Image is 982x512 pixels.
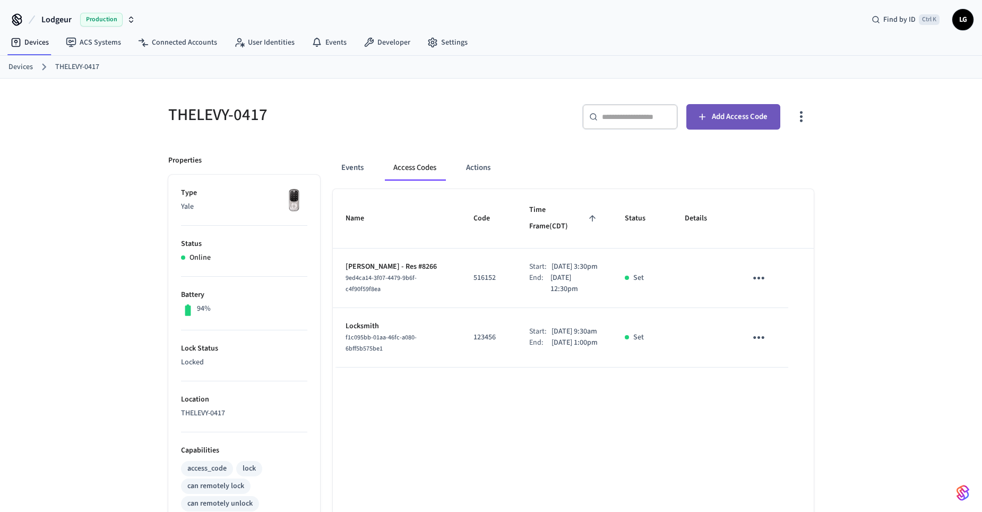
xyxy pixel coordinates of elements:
[8,62,33,73] a: Devices
[187,481,244,492] div: can remotely lock
[181,187,307,199] p: Type
[181,445,307,456] p: Capabilities
[333,155,814,181] div: ant example
[552,326,597,337] p: [DATE] 9:30am
[529,202,599,235] span: Time Frame(CDT)
[181,408,307,419] p: THELEVY-0417
[181,238,307,250] p: Status
[919,14,940,25] span: Ctrl K
[80,13,123,27] span: Production
[346,333,417,353] span: f1c095bb-01aa-46fc-a080-6bff5b575be1
[529,326,552,337] div: Start:
[168,155,202,166] p: Properties
[419,33,476,52] a: Settings
[957,484,969,501] img: SeamLogoGradient.69752ec5.svg
[168,104,485,126] h5: THELEVY-0417
[181,394,307,405] p: Location
[355,33,419,52] a: Developer
[552,261,598,272] p: [DATE] 3:30pm
[529,261,552,272] div: Start:
[130,33,226,52] a: Connected Accounts
[41,13,72,26] span: Lodgeur
[712,110,768,124] span: Add Access Code
[333,189,814,368] table: sticky table
[181,289,307,301] p: Battery
[625,210,659,227] span: Status
[550,272,599,295] p: [DATE] 12:30pm
[346,261,448,272] p: [PERSON_NAME] - Res #8266
[181,357,307,368] p: Locked
[346,210,378,227] span: Name
[633,332,644,343] p: Set
[473,210,504,227] span: Code
[197,303,211,314] p: 94%
[181,343,307,354] p: Lock Status
[243,463,256,474] div: lock
[529,337,552,348] div: End:
[189,252,211,263] p: Online
[2,33,57,52] a: Devices
[187,498,253,509] div: can remotely unlock
[685,210,721,227] span: Details
[633,272,644,284] p: Set
[303,33,355,52] a: Events
[187,463,227,474] div: access_code
[346,321,448,332] p: Locksmith
[55,62,99,73] a: THELEVY-0417
[686,104,780,130] button: Add Access Code
[57,33,130,52] a: ACS Systems
[529,272,551,295] div: End:
[473,272,504,284] p: 516152
[346,274,417,294] span: 9ed4ca14-3f07-4479-9b6f-c4f90f59f8ea
[281,187,307,214] img: Yale Assure Touchscreen Wifi Smart Lock, Satin Nickel, Front
[953,10,972,29] span: LG
[226,33,303,52] a: User Identities
[333,155,372,181] button: Events
[552,337,598,348] p: [DATE] 1:00pm
[181,201,307,212] p: Yale
[458,155,499,181] button: Actions
[385,155,445,181] button: Access Codes
[473,332,504,343] p: 123456
[952,9,974,30] button: LG
[883,14,916,25] span: Find by ID
[863,10,948,29] div: Find by IDCtrl K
